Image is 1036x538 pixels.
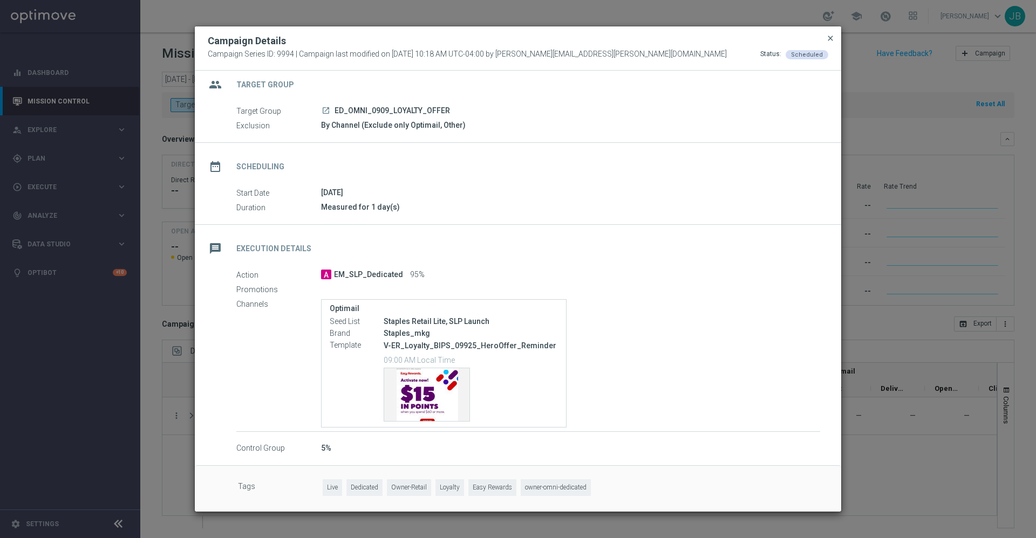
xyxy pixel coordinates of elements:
span: ED_OMNI_0909_LOYALTY_OFFER [335,106,450,116]
span: Owner-Retail [387,479,431,496]
div: [DATE] [321,187,820,198]
span: Dedicated [346,479,383,496]
div: Measured for 1 day(s) [321,202,820,212]
span: Live [323,479,342,496]
div: 5% [321,443,820,453]
div: By Channel (Exclude only Optimail, Other) [321,120,820,130]
a: launch [321,106,331,116]
span: owner-omni-dedicated [521,479,591,496]
span: close [826,34,835,43]
span: A [321,270,331,279]
div: Staples Retail Lite, SLP Launch [384,316,558,327]
label: Channels [236,299,321,309]
label: Start Date [236,188,321,198]
i: message [206,239,225,258]
i: group [206,75,225,94]
span: Loyalty [435,479,464,496]
i: launch [322,106,330,115]
span: Campaign Series ID: 9994 | Campaign last modified on [DATE] 10:18 AM UTC-04:00 by [PERSON_NAME][E... [208,50,727,59]
label: Brand [330,329,384,339]
p: V-ER_Loyalty_BIPS_09925_HeroOffer_Reminder [384,341,558,350]
label: Template [330,341,384,350]
h2: Execution Details [236,244,311,254]
span: 95% [410,270,425,280]
label: Target Group [236,106,321,116]
label: Action [236,270,321,280]
label: Exclusion [236,121,321,130]
div: Staples_mkg [384,328,558,339]
h2: Campaign Details [208,35,286,47]
h2: Scheduling [236,162,284,172]
label: Tags [238,479,323,496]
label: Optimail [330,304,558,313]
span: Easy Rewards [468,479,516,496]
label: Seed List [330,317,384,327]
label: Promotions [236,285,321,294]
p: 09:00 AM Local Time [384,354,558,365]
span: EM_SLP_Dedicated [334,270,403,280]
label: Duration [236,203,321,212]
div: Status: [760,50,781,59]
span: Scheduled [791,51,823,58]
i: date_range [206,157,225,176]
label: Control Group [236,444,321,453]
h2: Target Group [236,80,294,90]
colored-tag: Scheduled [786,50,828,58]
